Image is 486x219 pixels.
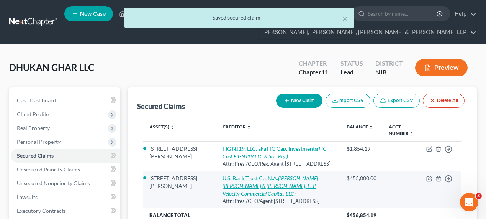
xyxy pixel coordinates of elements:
[347,212,376,218] span: $456,854.19
[340,68,363,77] div: Lead
[9,62,94,73] span: DHUKAN GHAR LLC
[223,160,334,168] div: Attn: Pres./CEO/Reg. Agent [STREET_ADDRESS]
[223,145,327,160] i: (FIG Cust FIGNJ19 LLC & Sec. Pty.)
[11,176,120,190] a: Unsecured Nonpriority Claims
[340,59,363,68] div: Status
[223,124,251,130] a: Creditor unfold_more
[131,14,348,21] div: Saved secured claim
[415,59,468,76] button: Preview
[299,68,328,77] div: Chapter
[343,14,348,23] button: ×
[247,125,251,130] i: unfold_more
[148,7,198,21] a: Client Portal
[149,145,210,160] li: [STREET_ADDRESS][PERSON_NAME]
[223,175,319,197] i: ([PERSON_NAME] [PERSON_NAME] & [PERSON_NAME], LLP, Velocity Commercial Capital, LLC)
[347,175,376,182] div: $455,000.00
[170,125,175,130] i: unfold_more
[11,163,120,176] a: Unsecured Priority Claims
[223,198,334,205] div: Attn: Pres./CEO/Agent [STREET_ADDRESS]
[17,97,56,104] span: Case Dashboard
[17,111,49,117] span: Client Profile
[259,25,476,39] a: [PERSON_NAME], [PERSON_NAME], [PERSON_NAME] & [PERSON_NAME] LLP
[375,59,403,68] div: District
[299,59,328,68] div: Chapter
[17,166,80,173] span: Unsecured Priority Claims
[17,138,61,145] span: Personal Property
[11,149,120,163] a: Secured Claims
[137,102,185,111] div: Secured Claims
[451,7,476,21] a: Help
[17,125,50,131] span: Real Property
[368,7,438,21] input: Search by name...
[423,94,465,108] button: Delete All
[17,207,66,214] span: Executory Contracts
[17,194,38,200] span: Lawsuits
[347,145,376,153] div: $1,854.19
[17,152,54,159] span: Secured Claims
[373,94,420,108] a: Export CSV
[11,94,120,107] a: Case Dashboard
[223,145,327,160] a: FIG NJ19, LLC, aka FIG Cap. Investments(FIG Cust FIGNJ19 LLC & Sec. Pty.)
[11,204,120,218] a: Executory Contracts
[460,193,478,211] iframe: Intercom live chat
[198,7,256,21] a: Directory Cases
[17,180,90,186] span: Unsecured Nonpriority Claims
[347,124,373,130] a: Balance unfold_more
[223,175,319,197] a: U.S. Bank Trust Co. N.A.([PERSON_NAME] [PERSON_NAME] & [PERSON_NAME], LLP, Velocity Commercial Ca...
[11,190,120,204] a: Lawsuits
[409,132,414,136] i: unfold_more
[369,125,373,130] i: unfold_more
[321,68,328,76] span: 11
[476,193,482,199] span: 3
[375,68,403,77] div: NJB
[276,94,322,108] button: New Claim
[149,175,210,190] li: [STREET_ADDRESS][PERSON_NAME]
[326,94,370,108] button: Import CSV
[389,124,414,136] a: Acct Number unfold_more
[115,7,148,21] a: Home
[149,124,175,130] a: Asset(s) unfold_more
